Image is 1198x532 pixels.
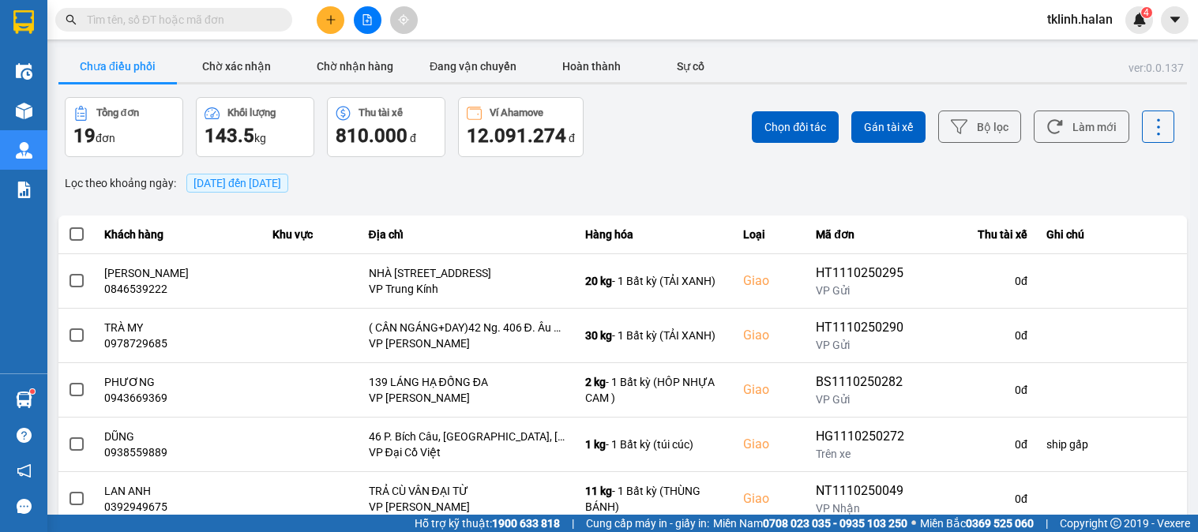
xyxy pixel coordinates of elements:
[585,485,612,497] span: 11 kg
[651,51,730,82] button: Sự cố
[205,123,306,148] div: kg
[354,6,381,34] button: file-add
[369,265,566,281] div: NHÀ [STREET_ADDRESS]
[966,517,1034,530] strong: 0369 525 060
[1141,7,1152,18] sup: 4
[295,51,414,82] button: Chờ nhận hàng
[816,318,915,337] div: HT1110250290
[390,6,418,34] button: aim
[398,14,409,25] span: aim
[1168,13,1182,27] span: caret-down
[816,283,915,298] div: VP Gửi
[585,329,612,342] span: 30 kg
[227,107,276,118] div: Khối lượng
[205,125,254,147] span: 143.5
[585,376,606,388] span: 2 kg
[104,444,253,460] div: 0938559889
[66,14,77,25] span: search
[1046,436,1177,452] div: ship gấp
[369,281,566,297] div: VP Trung Kính
[585,374,724,406] div: - 1 Bất kỳ (HÔP NHỰA CAM )
[864,119,913,135] span: Gán tài xế
[920,515,1034,532] span: Miền Bắc
[336,123,437,148] div: đ
[95,215,263,254] th: Khách hàng
[816,481,915,500] div: NT1110250049
[17,463,32,478] span: notification
[585,275,612,287] span: 20 kg
[104,281,253,297] div: 0846539222
[369,444,566,460] div: VP Đại Cồ Việt
[752,111,839,143] button: Chọn đối tác
[816,500,915,516] div: VP Nhận
[938,111,1021,143] button: Bộ lọc
[934,225,1027,244] div: Thu tài xế
[16,103,32,119] img: warehouse-icon
[30,389,35,394] sup: 1
[467,123,575,148] div: đ
[65,174,176,192] span: Lọc theo khoảng ngày :
[13,10,34,34] img: logo-vxr
[585,328,724,343] div: - 1 Bất kỳ (TẢI XANH)
[743,326,798,345] div: Giao
[934,436,1027,452] div: 0 đ
[369,320,566,335] div: ( CẦN NGÁNG+DAY)42 Ng. 406 Đ. Âu Cơ, [GEOGRAPHIC_DATA], [GEOGRAPHIC_DATA], [GEOGRAPHIC_DATA], [GE...
[73,123,175,148] div: đơn
[1035,9,1125,29] span: tklinh.halan
[16,63,32,80] img: warehouse-icon
[851,111,926,143] button: Gán tài xế
[17,428,32,443] span: question-circle
[104,374,253,390] div: PHƯƠNG
[734,215,807,254] th: Loại
[186,174,288,193] span: [DATE] đến [DATE]
[317,6,344,34] button: plus
[743,380,798,399] div: Giao
[104,429,253,444] div: DŨNG
[415,515,560,532] span: Hỗ trợ kỹ thuật:
[414,51,532,82] button: Đang vận chuyển
[458,97,584,157] button: Ví Ahamove12.091.274 đ
[16,142,32,159] img: warehouse-icon
[104,483,253,499] div: LAN ANH
[16,182,32,198] img: solution-icon
[369,429,566,444] div: 46 P. Bích Câu, [GEOGRAPHIC_DATA], [GEOGRAPHIC_DATA], [GEOGRAPHIC_DATA], [GEOGRAPHIC_DATA]
[806,215,925,254] th: Mã đơn
[1132,13,1147,27] img: icon-new-feature
[1037,215,1187,254] th: Ghi chú
[467,125,566,147] span: 12.091.274
[65,97,183,157] button: Tổng đơn19đơn
[934,273,1027,289] div: 0 đ
[816,337,915,353] div: VP Gửi
[743,272,798,290] div: Giao
[369,335,566,351] div: VP [PERSON_NAME]
[359,107,403,118] div: Thu tài xế
[325,14,336,25] span: plus
[585,436,724,452] div: - 1 Bất kỳ (túi cúc)
[87,11,273,28] input: Tìm tên, số ĐT hoặc mã đơn
[369,483,566,499] div: TRẢ CÙ VÂN ĐẠI TỪ
[572,515,574,532] span: |
[369,390,566,406] div: VP [PERSON_NAME]
[532,51,651,82] button: Hoàn thành
[104,265,253,281] div: [PERSON_NAME]
[96,107,139,118] div: Tổng đơn
[104,335,253,351] div: 0978729685
[816,373,915,392] div: BS1110250282
[17,499,32,514] span: message
[763,517,907,530] strong: 0708 023 035 - 0935 103 250
[816,427,915,446] div: HG1110250272
[359,215,576,254] th: Địa chỉ
[934,328,1027,343] div: 0 đ
[586,515,709,532] span: Cung cấp máy in - giấy in:
[1046,515,1048,532] span: |
[58,51,177,82] button: Chưa điều phối
[911,520,916,526] span: ⚪️
[816,264,915,283] div: HT1110250295
[490,107,543,118] div: Ví Ahamove
[327,97,445,157] button: Thu tài xế810.000 đ
[16,392,32,408] img: warehouse-icon
[492,517,560,530] strong: 1900 633 818
[369,499,566,515] div: VP [PERSON_NAME]
[576,215,734,254] th: Hàng hóa
[764,119,826,135] span: Chọn đối tác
